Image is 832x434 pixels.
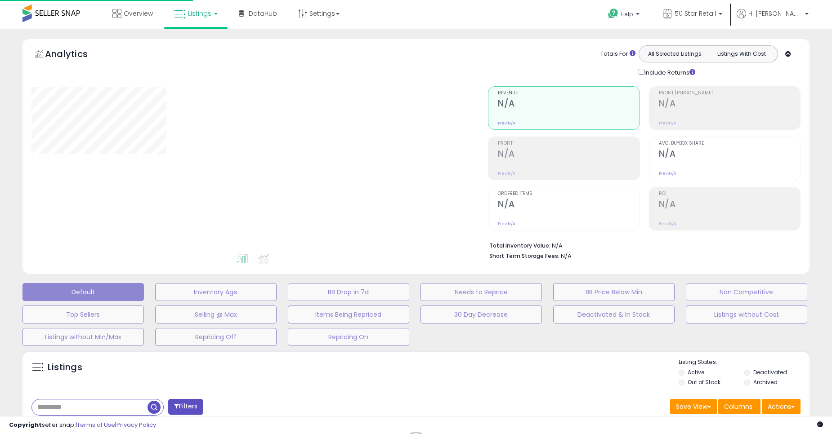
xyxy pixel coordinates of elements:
li: N/A [489,239,794,250]
h2: N/A [659,98,801,111]
small: Prev: N/A [498,221,515,226]
h2: N/A [498,199,640,211]
button: Repricing Off [155,328,277,346]
h5: Analytics [45,48,105,62]
small: Prev: N/A [659,221,676,226]
button: Non Competitive [686,283,807,301]
button: Needs to Reprice [420,283,542,301]
span: Help [621,10,633,18]
span: Listings [188,9,211,18]
span: DataHub [249,9,277,18]
span: N/A [561,252,572,260]
h2: N/A [659,199,801,211]
button: Repricing On [288,328,409,346]
button: Inventory Age [155,283,277,301]
a: Help [601,1,649,29]
button: BB Price Below Min [553,283,675,301]
span: ROI [659,191,801,196]
b: Short Term Storage Fees: [489,252,559,260]
span: Ordered Items [498,191,640,196]
span: Profit [PERSON_NAME] [659,91,801,96]
button: Listings without Cost [686,306,807,323]
div: seller snap | | [9,421,156,430]
h2: N/A [498,149,640,161]
button: All Selected Listings [641,48,708,60]
button: Listings With Cost [708,48,775,60]
span: Hi [PERSON_NAME] [748,9,802,18]
h2: N/A [498,98,640,111]
small: Prev: N/A [659,171,676,176]
small: Prev: N/A [498,120,515,126]
button: Items Being Repriced [288,306,409,323]
h2: N/A [659,149,801,161]
b: Total Inventory Value: [489,242,550,249]
span: Avg. Buybox Share [659,141,801,146]
strong: Copyright [9,421,42,429]
span: Overview [124,9,153,18]
button: Listings without Min/Max [22,328,144,346]
button: Selling @ Max [155,306,277,323]
span: 50 Star Retail [675,9,716,18]
span: Profit [498,141,640,146]
button: 30 Day Decrease [420,306,542,323]
span: Revenue [498,91,640,96]
button: Deactivated & In Stock [553,306,675,323]
small: Prev: N/A [498,171,515,176]
button: BB Drop in 7d [288,283,409,301]
button: Default [22,283,144,301]
button: Top Sellers [22,306,144,323]
small: Prev: N/A [659,120,676,126]
i: Get Help [608,8,619,19]
a: Hi [PERSON_NAME] [737,9,809,29]
div: Include Returns [632,67,706,77]
div: Totals For [600,50,635,58]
